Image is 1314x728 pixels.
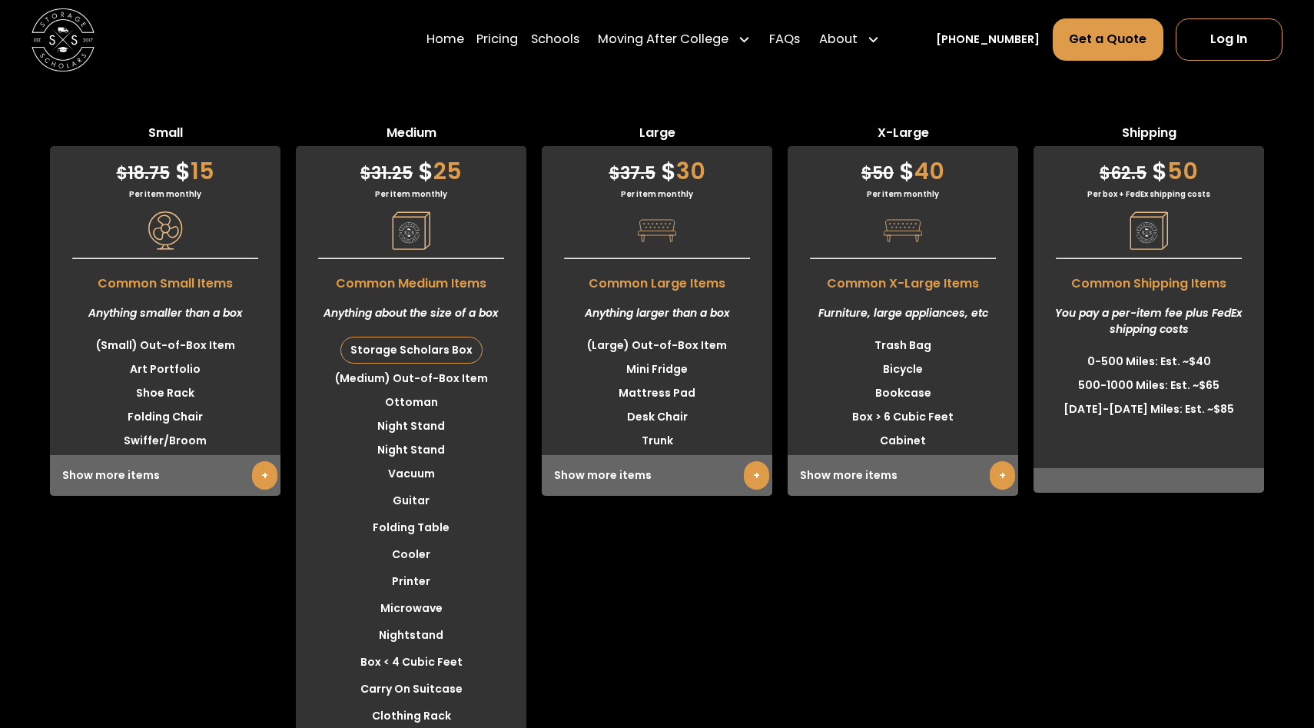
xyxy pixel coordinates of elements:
li: Art Portfolio [50,357,280,381]
li: Folding Table [296,516,526,540]
li: Swiffer/Broom [50,429,280,453]
span: Large [542,124,772,146]
img: Pricing Category Icon [1130,211,1168,250]
li: Box > 6 Cubic Feet [788,405,1018,429]
span: 62.5 [1100,161,1146,185]
li: Folding Chair [50,405,280,429]
div: Show more items [542,455,772,496]
span: $ [1152,155,1167,188]
li: Trunk [542,429,772,453]
li: Clothing Rack [296,704,526,728]
div: 50 [1034,146,1264,188]
div: Anything larger than a box [542,293,772,334]
li: Night Stand [296,414,526,438]
div: Anything about the size of a box [296,293,526,334]
a: Log In [1176,18,1282,61]
li: (Medium) Out-of-Box Item [296,367,526,391]
a: + [744,461,769,490]
li: Printer [296,570,526,593]
div: Per item monthly [542,188,772,200]
img: Pricing Category Icon [392,211,430,250]
li: Box < 4 Cubic Feet [296,650,526,674]
div: Show more items [50,455,280,496]
div: Per item monthly [50,188,280,200]
li: Night Stand [296,438,526,462]
span: $ [360,161,371,185]
a: [PHONE_NUMBER] [936,31,1040,47]
span: 31.25 [360,161,413,185]
div: Show more items [788,455,1018,496]
div: About [819,30,858,49]
div: Per box + FedEx shipping costs [1034,188,1264,200]
span: Common Medium Items [296,267,526,293]
span: $ [861,161,872,185]
li: (Small) Out-of-Box Item [50,334,280,357]
span: 37.5 [609,161,655,185]
span: $ [661,155,676,188]
li: [DATE]-[DATE] Miles: Est. ~$85 [1034,397,1264,421]
li: Cooler [296,543,526,567]
a: Home [426,18,464,61]
span: Medium [296,124,526,146]
span: Common Small Items [50,267,280,293]
span: X-Large [788,124,1018,146]
li: Ottoman [296,391,526,414]
div: 30 [542,146,772,188]
span: $ [418,155,433,188]
li: Shoe Rack [50,381,280,405]
li: Mini Fridge [542,357,772,381]
li: Microwave [296,597,526,620]
a: Schools [531,18,579,61]
li: 0-500 Miles: Est. ~$40 [1034,350,1264,374]
span: 18.75 [117,161,170,185]
div: Anything smaller than a box [50,293,280,334]
li: Trash Bag [788,334,1018,357]
li: Guitar [296,489,526,513]
span: $ [899,155,914,188]
li: Nightstand [296,623,526,647]
li: 500-1000 Miles: Est. ~$65 [1034,374,1264,397]
div: 25 [296,146,526,188]
a: FAQs [769,18,800,61]
li: (Large) Out-of-Box Item [542,334,772,357]
div: About [813,18,886,61]
div: Moving After College [592,18,757,61]
img: Pricing Category Icon [884,211,922,250]
div: 40 [788,146,1018,188]
div: Furniture, large appliances, etc [788,293,1018,334]
img: Pricing Category Icon [638,211,676,250]
div: You pay a per-item fee plus FedEx shipping costs [1034,293,1264,350]
a: Get a Quote [1053,18,1163,61]
a: + [252,461,277,490]
img: Pricing Category Icon [146,211,184,250]
div: Storage Scholars Box [341,337,482,363]
span: $ [117,161,128,185]
span: 50 [861,161,894,185]
div: 15 [50,146,280,188]
li: Vacuum [296,462,526,486]
div: Per item monthly [296,188,526,200]
span: Common Shipping Items [1034,267,1264,293]
span: $ [609,161,620,185]
li: Mattress Pad [542,381,772,405]
li: Cabinet [788,429,1018,453]
li: Carry On Suitcase [296,677,526,701]
span: $ [175,155,191,188]
li: Bicycle [788,357,1018,381]
a: Pricing [476,18,518,61]
span: $ [1100,161,1110,185]
div: Per item monthly [788,188,1018,200]
span: Shipping [1034,124,1264,146]
li: Bookcase [788,381,1018,405]
a: + [990,461,1015,490]
span: Common Large Items [542,267,772,293]
span: Small [50,124,280,146]
li: Desk Chair [542,405,772,429]
span: Common X-Large Items [788,267,1018,293]
img: Storage Scholars main logo [32,8,95,71]
div: Moving After College [598,30,728,49]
